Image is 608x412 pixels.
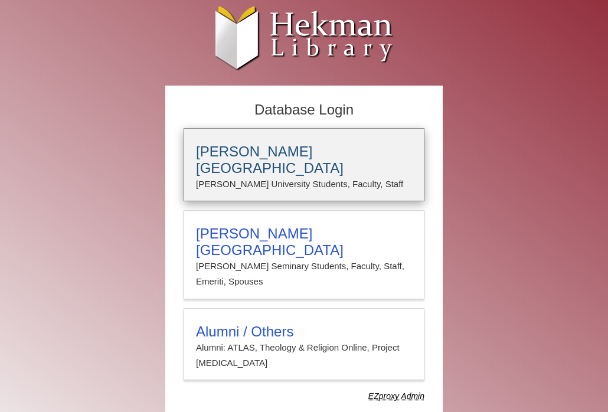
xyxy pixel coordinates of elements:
h2: Database Login [178,98,430,122]
a: [PERSON_NAME][GEOGRAPHIC_DATA][PERSON_NAME] University Students, Faculty, Staff [184,128,424,201]
h3: [PERSON_NAME][GEOGRAPHIC_DATA] [196,225,412,259]
a: [PERSON_NAME][GEOGRAPHIC_DATA][PERSON_NAME] Seminary Students, Faculty, Staff, Emeriti, Spouses [184,210,424,299]
p: Alumni: ATLAS, Theology & Religion Online, Project [MEDICAL_DATA] [196,340,412,371]
dfn: Use Alumni login [368,391,424,401]
summary: Alumni / OthersAlumni: ATLAS, Theology & Religion Online, Project [MEDICAL_DATA] [196,323,412,371]
p: [PERSON_NAME] Seminary Students, Faculty, Staff, Emeriti, Spouses [196,259,412,290]
h3: Alumni / Others [196,323,412,340]
h3: [PERSON_NAME][GEOGRAPHIC_DATA] [196,143,412,176]
p: [PERSON_NAME] University Students, Faculty, Staff [196,176,412,192]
